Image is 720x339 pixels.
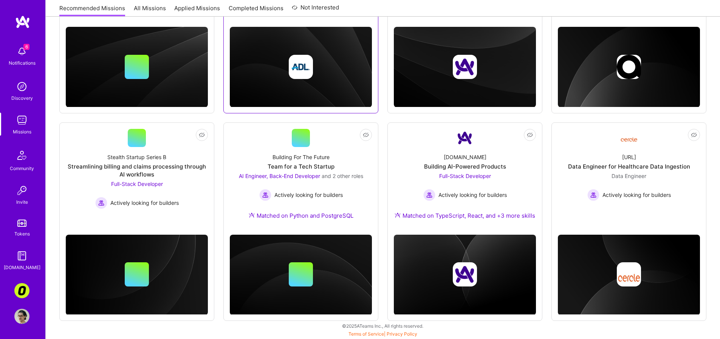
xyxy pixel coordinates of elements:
span: Actively looking for builders [438,191,507,199]
img: User Avatar [14,309,29,324]
img: tokens [17,220,26,227]
img: logo [15,15,30,29]
div: [URL] [622,153,636,161]
img: Company logo [289,55,313,79]
div: Stealth Startup Series B [107,153,166,161]
div: Community [10,164,34,172]
img: teamwork [14,113,29,128]
div: Team for a Tech Startup [268,163,334,170]
a: Recommended Missions [59,4,125,17]
img: Actively looking for builders [423,189,435,201]
img: cover [394,235,536,315]
a: Company Logo[URL]Data Engineer for Healthcare Data IngestionData Engineer Actively looking for bu... [558,129,700,219]
a: Completed Missions [229,4,283,17]
span: | [348,331,417,337]
div: Notifications [9,59,36,67]
div: Tokens [14,230,30,238]
span: Actively looking for builders [602,191,671,199]
i: icon EyeClosed [363,132,369,138]
i: icon EyeClosed [527,132,533,138]
a: Stealth Startup Series BStreamlining billing and claims processing through AI workflowsFull-Stack... [66,129,208,219]
span: Actively looking for builders [274,191,343,199]
a: Not Interested [292,3,339,17]
img: Actively looking for builders [587,189,599,201]
div: Building For The Future [273,153,330,161]
div: Matched on TypeScript, React, and +3 more skills [395,212,535,220]
div: [DOMAIN_NAME] [444,153,486,161]
img: Company logo [617,55,641,79]
a: Privacy Policy [387,331,417,337]
a: Terms of Service [348,331,384,337]
span: Actively looking for builders [110,199,179,207]
a: Building For The FutureTeam for a Tech StartupAI Engineer, Back-End Developer and 2 other rolesAc... [230,129,372,229]
img: Company Logo [620,132,638,144]
img: Invite [14,183,29,198]
span: Full-Stack Developer [439,173,491,179]
img: Corner3: Building an AI User Researcher [14,283,29,298]
div: Data Engineer for Healthcare Data Ingestion [568,163,690,170]
img: cover [558,235,700,315]
img: Ateam Purple Icon [249,212,255,218]
img: Ateam Purple Icon [395,212,401,218]
div: Missions [13,128,31,136]
div: Discovery [11,94,33,102]
div: Invite [16,198,28,206]
i: icon EyeClosed [691,132,697,138]
div: Building AI-Powered Products [424,163,506,170]
img: bell [14,44,29,59]
img: cover [230,235,372,315]
img: Company logo [453,262,477,286]
a: All Missions [134,4,166,17]
img: Actively looking for builders [95,197,107,209]
img: Actively looking for builders [259,189,271,201]
img: discovery [14,79,29,94]
a: Applied Missions [174,4,220,17]
div: Matched on Python and PostgreSQL [249,212,353,220]
span: Full-Stack Developer [111,181,163,187]
span: AI Engineer, Back-End Developer [239,173,320,179]
img: guide book [14,248,29,263]
img: Community [13,146,31,164]
div: Streamlining billing and claims processing through AI workflows [66,163,208,178]
a: User Avatar [12,309,31,324]
img: cover [66,27,208,107]
div: [DOMAIN_NAME] [4,263,40,271]
img: Company logo [617,262,641,286]
img: cover [230,27,372,107]
i: icon EyeClosed [199,132,205,138]
a: Company Logo[DOMAIN_NAME]Building AI-Powered ProductsFull-Stack Developer Actively looking for bu... [394,129,536,229]
div: © 2025 ATeams Inc., All rights reserved. [45,316,720,335]
img: cover [394,27,536,107]
span: and 2 other roles [322,173,363,179]
span: Data Engineer [612,173,646,179]
img: Company logo [453,55,477,79]
img: cover [66,235,208,315]
img: cover [558,27,700,107]
img: Company Logo [456,129,474,147]
span: 6 [23,44,29,50]
a: Corner3: Building an AI User Researcher [12,283,31,298]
